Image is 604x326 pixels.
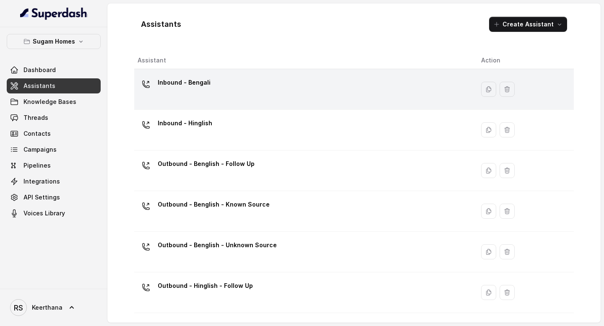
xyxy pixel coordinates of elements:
span: Integrations [23,177,60,186]
button: Create Assistant [489,17,567,32]
a: Pipelines [7,158,101,173]
a: Campaigns [7,142,101,157]
span: Assistants [23,82,55,90]
p: Sugam Homes [33,36,75,47]
span: Dashboard [23,66,56,74]
span: Knowledge Bases [23,98,76,106]
p: Outbound - Benglish - Follow Up [158,157,255,171]
span: Voices Library [23,209,65,217]
th: Action [474,52,574,69]
p: Inbound - Hinglish [158,116,212,130]
a: Integrations [7,174,101,189]
span: Campaigns [23,145,57,154]
a: Voices Library [7,206,101,221]
span: API Settings [23,193,60,202]
p: Outbound - Benglish - Known Source [158,198,270,211]
a: Assistants [7,78,101,93]
h1: Assistants [141,18,181,31]
p: Outbound - Benglish - Unknown Source [158,238,277,252]
a: Keerthana [7,296,101,319]
th: Assistant [134,52,474,69]
img: light.svg [20,7,88,20]
a: API Settings [7,190,101,205]
span: Keerthana [32,303,62,312]
button: Sugam Homes [7,34,101,49]
a: Contacts [7,126,101,141]
text: RS [14,303,23,312]
span: Contacts [23,129,51,138]
a: Dashboard [7,62,101,78]
p: Outbound - Hinglish - Follow Up [158,279,253,292]
p: Inbound - Bengali [158,76,211,89]
span: Threads [23,114,48,122]
a: Knowledge Bases [7,94,101,109]
span: Pipelines [23,161,51,170]
a: Threads [7,110,101,125]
